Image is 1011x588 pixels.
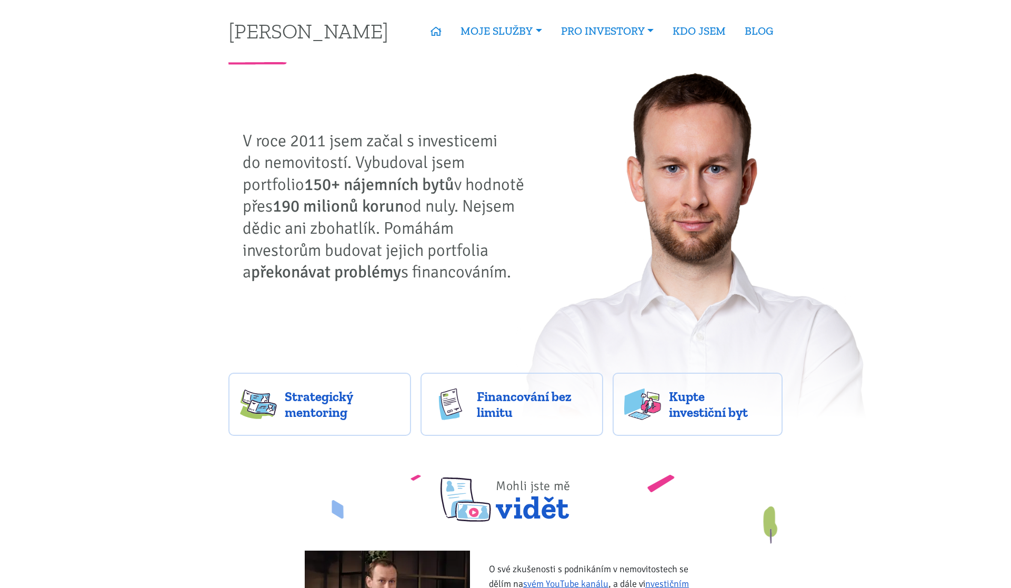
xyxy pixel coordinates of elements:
img: finance [432,388,469,420]
span: vidět [496,465,570,522]
a: BLOG [735,19,783,43]
a: Strategický mentoring [228,373,411,436]
span: Financování bez limitu [477,388,592,420]
img: strategy [240,388,277,420]
a: Financování bez limitu [421,373,603,436]
img: flats [624,388,661,420]
span: Kupte investiční byt [669,388,771,420]
strong: překonávat problémy [251,262,401,282]
span: Strategický mentoring [285,388,399,420]
strong: 150+ nájemních bytů [304,174,454,195]
a: KDO JSEM [663,19,735,43]
a: MOJE SLUŽBY [451,19,551,43]
a: Kupte investiční byt [613,373,783,436]
strong: 190 milionů korun [273,196,404,216]
a: PRO INVESTORY [552,19,663,43]
span: Mohli jste mě [496,478,570,494]
p: V roce 2011 jsem začal s investicemi do nemovitostí. Vybudoval jsem portfolio v hodnotě přes od n... [243,130,532,283]
a: [PERSON_NAME] [228,21,388,41]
